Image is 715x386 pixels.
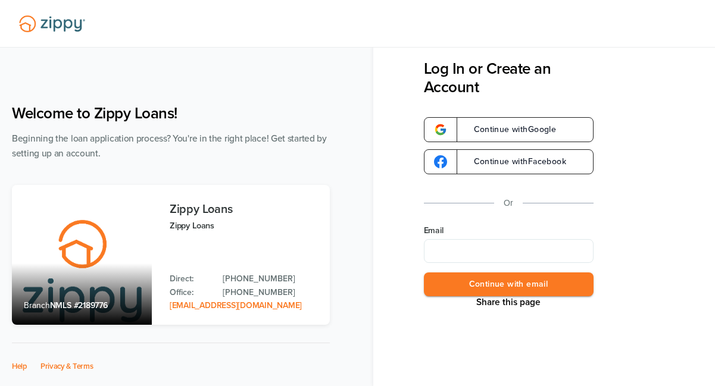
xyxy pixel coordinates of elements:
[434,155,447,168] img: google-logo
[424,225,594,237] label: Email
[434,123,447,136] img: google-logo
[12,133,327,159] span: Beginning the loan application process? You're in the right place! Get started by setting up an a...
[504,196,513,211] p: Or
[12,10,92,37] img: Lender Logo
[424,117,594,142] a: google-logoContinue withGoogle
[12,362,27,371] a: Help
[170,300,302,310] a: Email Address: zippyguide@zippymh.com
[223,286,318,299] a: Office Phone: 512-975-2947
[424,239,594,263] input: Email Address
[40,362,93,371] a: Privacy & Terms
[462,158,566,166] span: Continue with Facebook
[170,203,318,216] h3: Zippy Loans
[170,219,318,233] p: Zippy Loans
[473,296,544,308] button: Share This Page
[424,272,594,297] button: Continue with email
[424,59,594,96] h3: Log In or Create an Account
[170,286,211,299] p: Office:
[424,149,594,174] a: google-logoContinue withFacebook
[12,104,330,123] h1: Welcome to Zippy Loans!
[462,125,557,134] span: Continue with Google
[24,300,50,310] span: Branch
[223,272,318,285] a: Direct Phone: 512-975-2947
[170,272,211,285] p: Direct:
[50,300,108,310] span: NMLS #2189776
